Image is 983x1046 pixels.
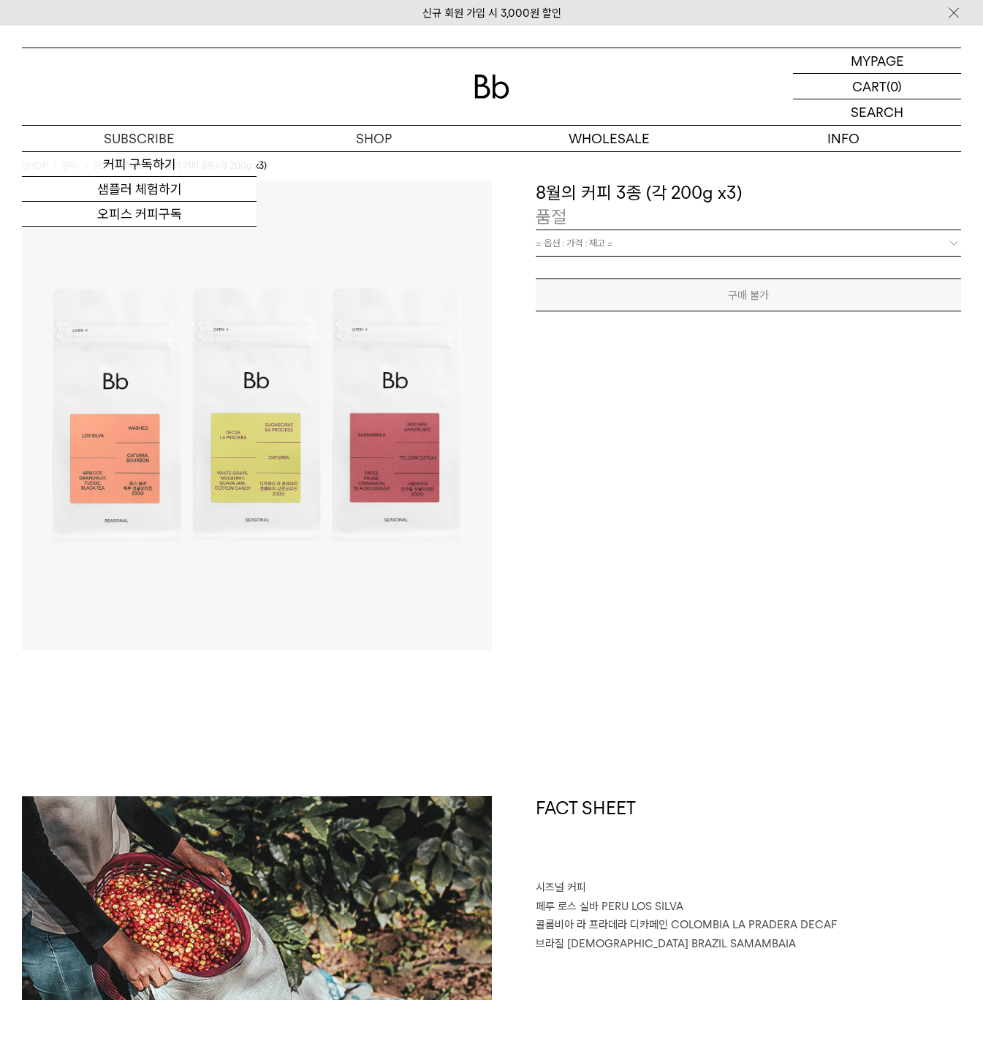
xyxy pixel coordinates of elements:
p: MYPAGE [851,48,904,73]
span: 시즈널 커피 [536,881,586,894]
p: CART [852,74,887,99]
button: 구매 불가 [536,278,962,311]
h1: FACT SHEET [536,796,962,879]
span: COLOMBIA LA PRADERA DECAF [671,918,837,931]
a: MYPAGE [793,48,961,74]
a: 오피스 커피구독 [22,202,257,227]
a: CART (0) [793,74,961,99]
img: 로고 [474,75,509,99]
a: SHOP [257,126,491,151]
a: 커피 구독하기 [22,152,257,177]
h3: 8월의 커피 3종 (각 200g x3) [536,181,962,205]
img: 8월의 커피 3종 (각 200g x3) [22,181,492,650]
span: BRAZIL SAMAMBAIA [691,937,796,950]
span: 콜롬비아 라 프라데라 디카페인 [536,918,668,931]
img: 8월의 커피 3종 (각 200g x3) [22,796,492,1000]
span: = 옵션 : 가격 : 재고 = [536,230,613,256]
span: PERU LOS SILVA [601,900,683,913]
a: SUBSCRIBE [22,126,257,151]
p: INFO [726,126,961,151]
p: (0) [887,74,902,99]
span: 페루 로스 실바 [536,900,599,913]
p: WHOLESALE [492,126,726,151]
p: 품절 [536,205,566,230]
a: 신규 회원 가입 시 3,000원 할인 [422,7,561,20]
p: SEARCH [851,99,903,125]
a: 샘플러 체험하기 [22,177,257,202]
span: 브라질 [DEMOGRAPHIC_DATA] [536,937,688,950]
